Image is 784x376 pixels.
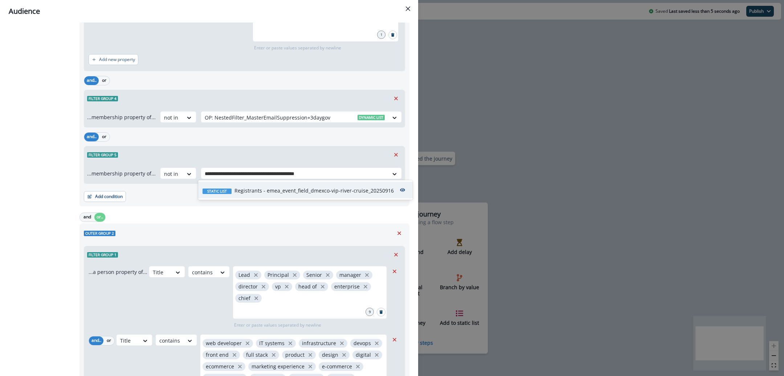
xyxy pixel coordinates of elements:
[334,284,360,290] p: enterprise
[259,340,285,347] p: IT systems
[103,336,114,345] button: or
[87,113,156,121] p: ...membership property of...
[94,213,105,222] button: or..
[338,340,346,347] button: close
[89,54,138,65] button: Add new property
[283,283,290,290] button: close
[206,352,229,358] p: front end
[363,271,371,279] button: close
[307,351,314,359] button: close
[89,336,103,345] button: and..
[80,213,94,222] button: and
[285,352,305,358] p: product
[238,272,250,278] p: Lead
[354,363,362,370] button: close
[390,249,402,260] button: Remove
[231,351,238,359] button: close
[322,352,338,358] p: design
[319,283,326,290] button: close
[291,271,298,279] button: close
[87,96,118,101] span: Filter group 4
[306,272,322,278] p: Senior
[238,295,250,302] p: chief
[302,340,336,347] p: infrastructure
[390,149,402,160] button: Remove
[99,76,110,85] button: or
[236,363,244,370] button: close
[9,6,409,17] div: Audience
[275,284,281,290] p: vp
[377,31,385,39] div: 1
[377,308,385,316] button: Search
[203,189,232,194] span: Static list
[206,364,234,370] p: ecommerce
[390,93,402,104] button: Remove
[389,266,400,277] button: Remove
[393,228,405,239] button: Remove
[87,170,156,177] p: ...membership property of...
[84,191,126,202] button: Add condition
[366,308,374,316] div: 9
[99,133,110,141] button: or
[252,364,305,370] p: marketing experience
[298,284,317,290] p: head of
[99,57,135,62] p: Add new property
[354,340,371,347] p: devops
[397,185,408,195] button: preview
[253,45,343,51] p: Enter or paste values separated by newline
[84,133,99,141] button: and..
[84,76,99,85] button: and..
[246,352,268,358] p: full stack
[252,271,260,279] button: close
[339,272,361,278] p: manager
[373,351,380,359] button: close
[206,340,242,347] p: web developer
[270,351,277,359] button: close
[234,187,394,194] p: Registrants - emea_event_field_dmexco-vip-river-cruise_20250916
[244,340,251,347] button: close
[389,334,400,345] button: Remove
[402,3,414,15] button: Close
[89,268,147,276] p: ...a person property of...
[373,340,380,347] button: close
[268,272,289,278] p: Principal
[307,363,314,370] button: close
[253,295,260,302] button: close
[362,283,369,290] button: close
[260,283,267,290] button: close
[324,271,331,279] button: close
[87,152,118,158] span: Filter group 5
[287,340,294,347] button: close
[356,352,371,358] p: digital
[388,31,397,39] button: Search
[322,364,352,370] p: e-commerce
[233,322,323,328] p: Enter or paste values separated by newline
[340,351,348,359] button: close
[87,252,118,258] span: Filter group 1
[84,231,115,236] span: Outer group 2
[238,284,258,290] p: director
